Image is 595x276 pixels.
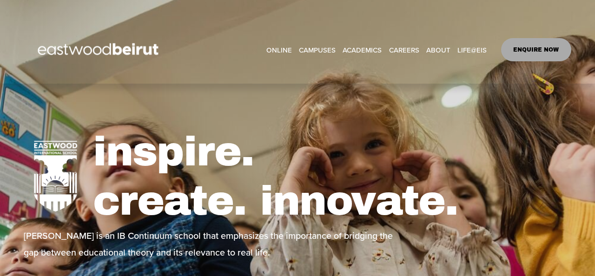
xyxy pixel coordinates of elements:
[299,44,336,56] span: CAMPUSES
[457,43,487,57] a: folder dropdown
[343,44,382,56] span: ACADEMICS
[24,228,410,261] p: [PERSON_NAME] is an IB Continuum school that emphasizes the importance of bridging the gap betwee...
[426,44,450,56] span: ABOUT
[343,43,382,57] a: folder dropdown
[501,38,571,61] a: ENQUIRE NOW
[299,43,336,57] a: folder dropdown
[457,44,487,56] span: LIFE@EIS
[389,43,419,57] a: CAREERS
[266,43,292,57] a: ONLINE
[24,26,175,73] img: EastwoodIS Global Site
[426,43,450,57] a: folder dropdown
[93,127,571,226] h1: inspire. create. innovate.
